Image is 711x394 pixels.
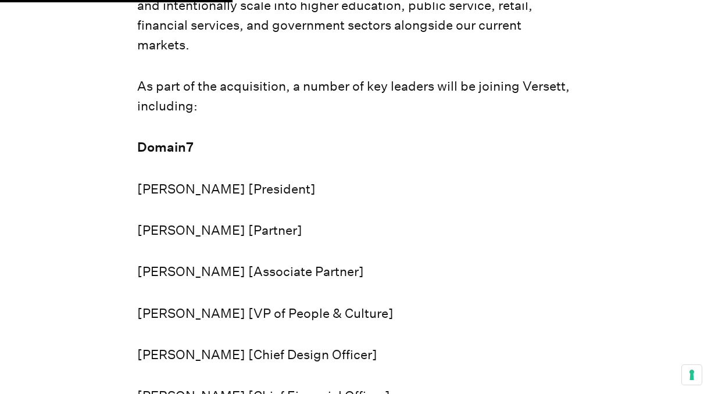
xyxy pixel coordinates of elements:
[137,262,574,282] p: [PERSON_NAME] [Associate Partner]
[682,365,702,385] button: Your consent preferences for tracking technologies
[137,180,574,199] p: [PERSON_NAME] [President]
[137,345,574,365] p: [PERSON_NAME] [Chief Design Officer]
[137,304,574,324] p: [PERSON_NAME] [VP of People & Culture]
[137,221,574,241] p: [PERSON_NAME] [Partner]
[137,139,194,155] strong: Domain7
[137,77,574,116] p: As part of the acquisition, a number of key leaders will be joining Versett, including:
